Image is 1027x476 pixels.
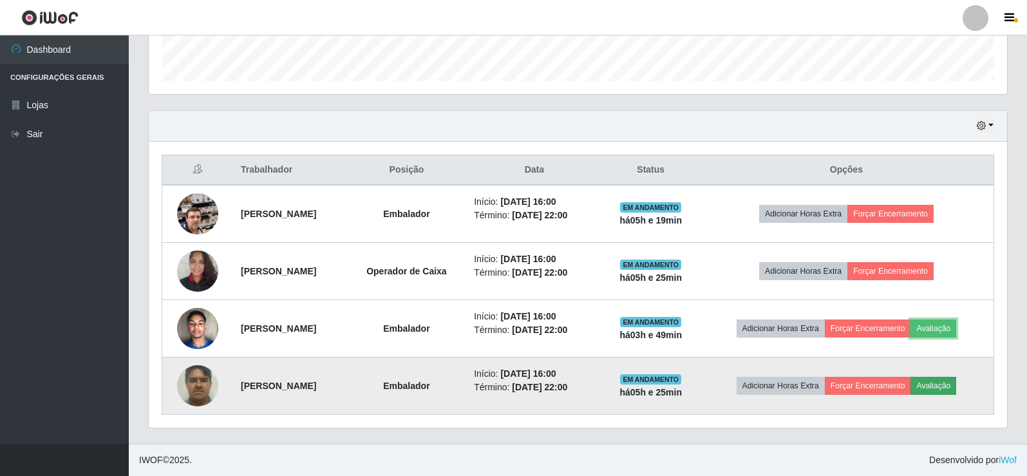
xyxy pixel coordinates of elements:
[139,455,163,465] span: IWOF
[177,243,218,298] img: 1696215613771.jpeg
[474,209,594,222] li: Término:
[474,367,594,381] li: Início:
[177,358,218,413] img: 1752587880902.jpeg
[620,317,681,327] span: EM ANDAMENTO
[177,301,218,356] img: 1701260626656.jpeg
[474,310,594,323] li: Início:
[500,311,556,321] time: [DATE] 16:00
[347,155,466,186] th: Posição
[620,374,681,385] span: EM ANDAMENTO
[759,205,847,223] button: Adicionar Horas Extra
[474,195,594,209] li: Início:
[699,155,994,186] th: Opções
[241,266,316,276] strong: [PERSON_NAME]
[619,215,682,225] strong: há 05 h e 19 min
[500,196,556,207] time: [DATE] 16:00
[910,319,956,338] button: Avaliação
[620,260,681,270] span: EM ANDAMENTO
[474,252,594,266] li: Início:
[474,323,594,337] li: Término:
[241,209,316,219] strong: [PERSON_NAME]
[825,377,911,395] button: Forçar Encerramento
[139,453,192,467] span: © 2025 .
[512,325,567,335] time: [DATE] 22:00
[383,381,429,391] strong: Embalador
[474,381,594,394] li: Término:
[619,387,682,397] strong: há 05 h e 25 min
[241,381,316,391] strong: [PERSON_NAME]
[500,368,556,379] time: [DATE] 16:00
[512,382,567,392] time: [DATE] 22:00
[383,323,429,334] strong: Embalador
[466,155,602,186] th: Data
[619,272,682,283] strong: há 05 h e 25 min
[500,254,556,264] time: [DATE] 16:00
[233,155,347,186] th: Trabalhador
[241,323,316,334] strong: [PERSON_NAME]
[21,10,79,26] img: CoreUI Logo
[619,330,682,340] strong: há 03 h e 49 min
[177,177,218,251] img: 1699235527028.jpeg
[910,377,956,395] button: Avaliação
[999,455,1017,465] a: iWof
[602,155,699,186] th: Status
[512,210,567,220] time: [DATE] 22:00
[366,266,447,276] strong: Operador de Caixa
[825,319,911,338] button: Forçar Encerramento
[620,202,681,213] span: EM ANDAMENTO
[474,266,594,280] li: Término:
[383,209,429,219] strong: Embalador
[737,319,825,338] button: Adicionar Horas Extra
[929,453,1017,467] span: Desenvolvido por
[737,377,825,395] button: Adicionar Horas Extra
[847,262,934,280] button: Forçar Encerramento
[759,262,847,280] button: Adicionar Horas Extra
[847,205,934,223] button: Forçar Encerramento
[512,267,567,278] time: [DATE] 22:00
